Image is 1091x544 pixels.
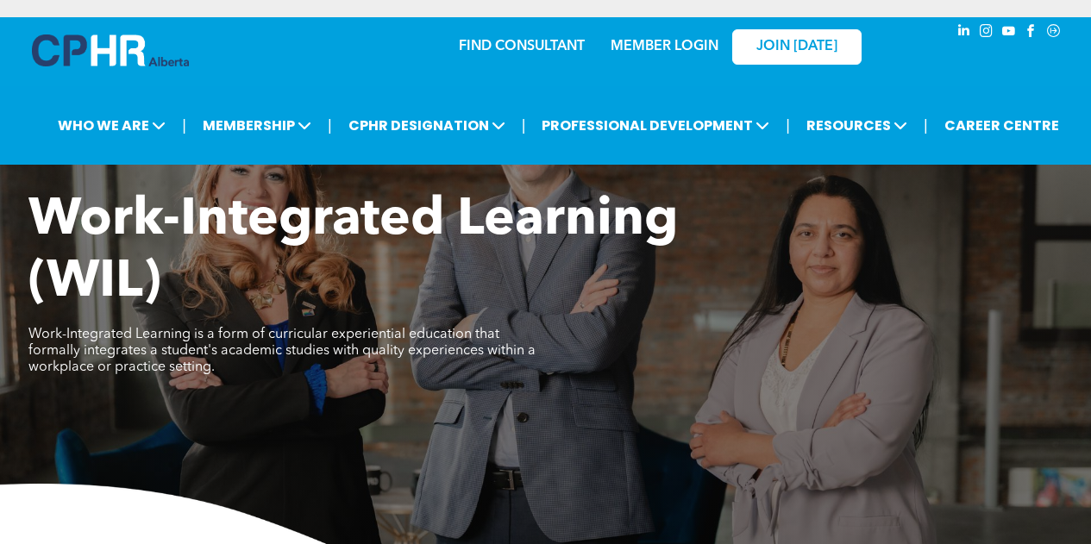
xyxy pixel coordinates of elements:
img: A blue and white logo for cp alberta [32,34,189,66]
a: instagram [977,22,996,45]
li: | [522,108,526,143]
a: MEMBER LOGIN [611,40,718,53]
li: | [182,108,186,143]
a: linkedin [955,22,974,45]
a: Social network [1044,22,1063,45]
a: CAREER CENTRE [939,109,1064,141]
span: WHO WE ARE [53,109,171,141]
span: Work-Integrated Learning is a form of curricular experiential education that formally integrates ... [28,328,536,374]
a: FIND CONSULTANT [459,40,585,53]
a: facebook [1022,22,1041,45]
span: PROFESSIONAL DEVELOPMENT [536,109,774,141]
span: MEMBERSHIP [198,109,317,141]
span: JOIN [DATE] [756,39,837,55]
span: Work-Integrated Learning (WIL) [28,195,678,309]
li: | [328,108,332,143]
span: RESOURCES [801,109,912,141]
li: | [786,108,790,143]
a: youtube [1000,22,1019,45]
li: | [924,108,928,143]
span: CPHR DESIGNATION [343,109,511,141]
a: JOIN [DATE] [732,29,862,65]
